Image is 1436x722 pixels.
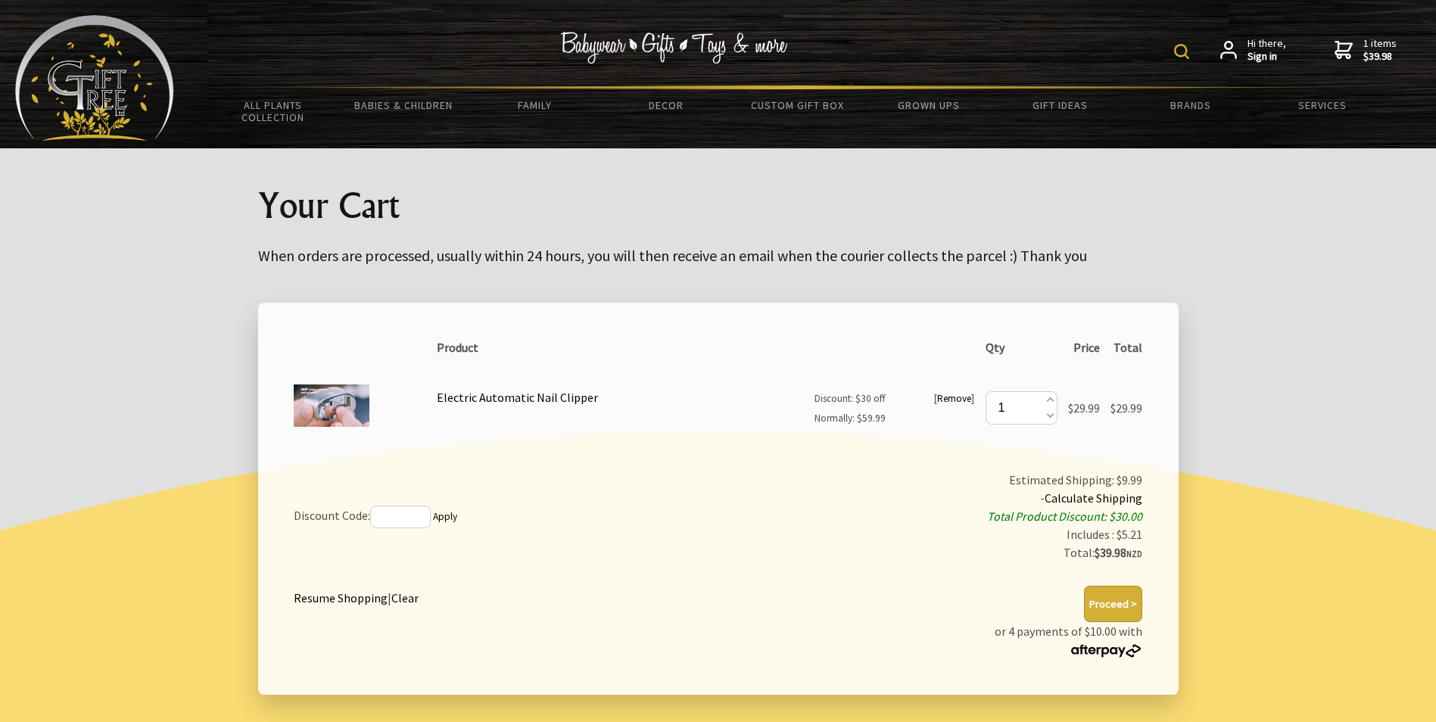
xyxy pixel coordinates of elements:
a: Babies & Children [338,89,469,121]
div: Includes : $5.21 [734,525,1143,543]
small: Discount: $30 off Normally: $59.99 [815,392,886,425]
strong: Sign in [1248,50,1286,64]
a: Clear [391,590,419,605]
input: If you have a discount code, enter it here and press 'Apply'. [370,506,431,528]
a: All Plants Collection [207,89,338,133]
a: Decor [600,89,731,121]
a: 1 items$39.98 [1335,37,1397,64]
td: $29.99 [1063,362,1105,453]
span: Hi there, [1248,37,1286,64]
a: Brands [1126,89,1257,121]
td: Discount Code: [288,465,729,568]
a: Resume Shopping [294,590,388,605]
span: NZD [1126,549,1142,559]
small: [ ] [934,392,974,405]
th: Price [1063,333,1105,362]
th: Total [1105,333,1148,362]
a: Apply [433,510,457,523]
strong: $39.98 [1095,545,1142,560]
td: $29.99 [1105,362,1148,453]
p: or 4 payments of $10.00 with [995,622,1142,658]
button: Proceed > [1084,586,1142,622]
a: Hi there,Sign in [1220,37,1286,64]
a: Services [1257,89,1388,121]
a: Custom Gift Box [732,89,863,121]
span: 1 items [1363,36,1397,64]
img: Babyware - Gifts - Toys and more... [15,15,174,141]
th: Qty [980,333,1062,362]
img: product search [1174,44,1189,59]
a: Grown Ups [863,89,994,121]
h1: Your Cart [258,185,1179,224]
a: Calculate Shipping [1045,490,1142,506]
a: Family [469,89,600,121]
img: Afterpay [1070,644,1142,658]
a: Gift Ideas [994,89,1125,121]
a: Remove [937,392,971,405]
a: Electric Automatic Nail Clipper [437,390,598,405]
big: When orders are processed, usually within 24 hours, you will then receive an email when the couri... [258,246,1087,265]
div: | [294,586,419,607]
th: Product [431,333,980,362]
td: Estimated Shipping: $9.99 - [728,465,1148,568]
img: Babywear - Gifts - Toys & more [561,32,788,64]
strong: $39.98 [1363,50,1397,64]
em: Total Product Discount: $30.00 [987,509,1142,524]
div: Total: [734,543,1143,563]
